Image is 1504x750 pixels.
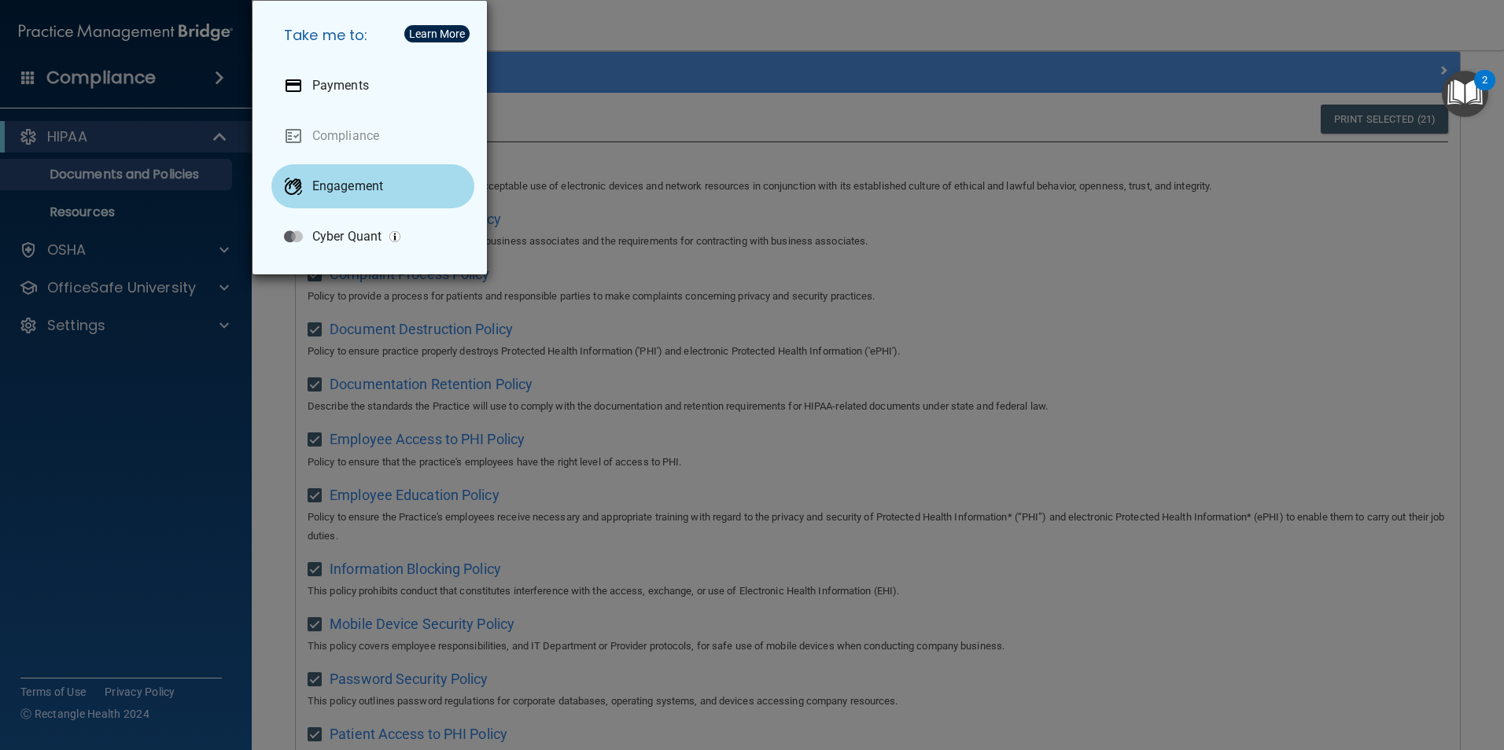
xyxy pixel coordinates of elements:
[312,178,383,194] p: Engagement
[271,164,474,208] a: Engagement
[271,13,474,57] h5: Take me to:
[1232,638,1485,701] iframe: Drift Widget Chat Controller
[1482,80,1487,101] div: 2
[404,25,470,42] button: Learn More
[312,78,369,94] p: Payments
[409,28,465,39] div: Learn More
[271,64,474,108] a: Payments
[271,114,474,158] a: Compliance
[312,229,382,244] p: Cyber Quant
[271,215,474,259] a: Cyber Quant
[1442,71,1488,117] button: Open Resource Center, 2 new notifications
